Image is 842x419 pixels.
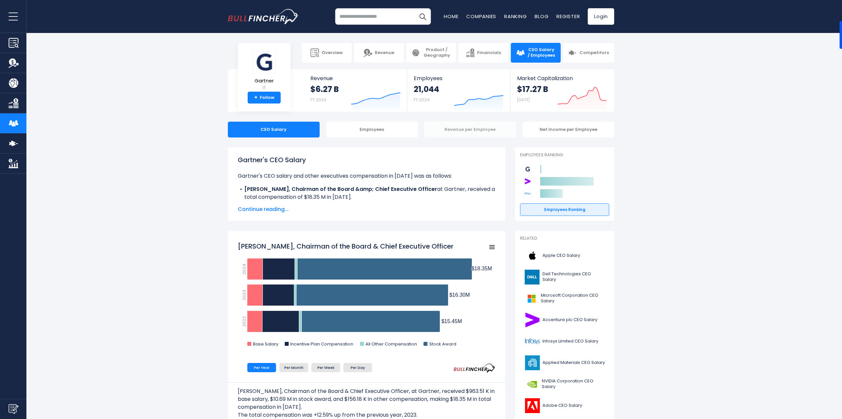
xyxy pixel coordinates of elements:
[543,253,580,258] span: Apple CEO Salary
[429,341,456,347] text: Stock Award
[310,97,326,103] small: FY 2024
[524,377,540,392] img: NVDA logo
[520,152,609,158] p: Employees Ranking
[366,341,417,347] text: All Other Compensation
[543,271,605,283] span: Dell Technologies CEO Salary
[543,317,597,323] span: Accenture plc CEO Salary
[527,47,555,58] span: CEO Salary / Employees
[310,84,339,94] strong: $6.27 B
[406,43,456,63] a: Product / Geography
[472,266,492,271] tspan: $18.35M
[520,397,609,415] a: Adobe CEO Salary
[504,13,527,20] a: Ranking
[414,97,430,103] small: FY 2024
[458,43,508,63] a: Financials
[311,363,340,372] li: Per Week
[228,9,299,24] img: bullfincher logo
[424,122,516,137] div: Revenue per Employee
[520,247,609,265] a: Apple CEO Salary
[517,84,548,94] strong: $17.27 B
[238,205,495,213] span: Continue reading...
[524,248,541,263] img: AAPL logo
[524,313,541,327] img: ACN logo
[241,316,247,327] text: 2022
[375,50,394,56] span: Revenue
[238,411,495,419] p: The total compensation was +12.59% up from the previous year, 2023.
[252,51,276,92] a: Gartner IT
[520,354,609,372] a: Applied Materials CEO Salary
[524,270,541,284] img: DELL logo
[541,293,605,304] span: Microsoft Corporation CEO Salary
[253,341,279,347] text: Base Salary
[524,398,541,413] img: ADBE logo
[523,165,532,173] img: Gartner competitors logo
[407,69,510,112] a: Employees 21,044 FY 2024
[354,43,404,63] a: Revenue
[542,378,605,390] span: NVIDIA Corporation CEO Salary
[241,290,247,300] text: 2023
[520,268,609,286] a: Dell Technologies CEO Salary
[520,311,609,329] a: Accenture plc CEO Salary
[244,185,437,193] b: [PERSON_NAME], Chairman of the Board &amp; Chief Executive Officer
[304,69,407,112] a: Revenue $6.27 B FY 2024
[563,43,614,63] a: Competitors
[248,92,281,104] a: +Follow
[238,387,495,411] p: [PERSON_NAME], Chairman of the Board & Chief Executive Officer, at Gartner, received $963.51 K in...
[238,238,495,354] svg: Eugene A. Hall, Chairman of the Board & Chief Executive Officer
[524,355,541,370] img: AMAT logo
[543,403,582,408] span: Adobe CEO Salary
[517,97,530,103] small: [DATE]
[449,292,470,298] tspan: $16.30M
[535,13,548,20] a: Blog
[279,363,308,372] li: Per Month
[588,8,614,25] a: Login
[524,334,541,349] img: INFY logo
[466,13,496,20] a: Companies
[520,332,609,350] a: Infosys Limited CEO Salary
[414,8,431,25] button: Search
[238,185,495,201] li: at Gartner, received a total compensation of $18.35 M in [DATE].
[523,177,532,186] img: Accenture plc competitors logo
[241,264,247,275] text: 2024
[441,318,462,324] tspan: $15.45M
[238,242,453,251] tspan: [PERSON_NAME], Chairman of the Board & Chief Executive Officer
[253,78,276,84] span: Gartner
[310,75,401,81] span: Revenue
[444,13,458,20] a: Home
[423,47,451,58] span: Product / Geography
[477,50,501,56] span: Financials
[238,155,495,165] h1: Gartner's CEO Salary
[523,189,532,198] img: Infosys Limited competitors logo
[228,122,320,137] div: CEO Salary
[579,50,609,56] span: Competitors
[556,13,580,20] a: Register
[520,375,609,393] a: NVIDIA Corporation CEO Salary
[322,50,343,56] span: Overview
[517,75,607,81] span: Market Capitalization
[520,289,609,308] a: Microsoft Corporation CEO Salary
[228,9,299,24] a: Go to homepage
[523,122,614,137] div: Net Income per Employee
[254,95,258,101] strong: +
[543,360,605,366] span: Applied Materials CEO Salary
[302,43,352,63] a: Overview
[524,291,539,306] img: MSFT logo
[326,122,418,137] div: Employees
[253,85,276,91] small: IT
[520,236,609,241] p: Related
[520,203,609,216] a: Employees Ranking
[238,172,495,180] p: Gartner's CEO salary and other executives compensation in [DATE] was as follows:
[414,84,439,94] strong: 21,044
[510,69,614,112] a: Market Capitalization $17.27 B [DATE]
[343,363,372,372] li: Per Day
[247,363,276,372] li: Per Year
[290,341,353,347] text: Incentive Plan Compensation
[543,339,598,344] span: Infosys Limited CEO Salary
[414,75,503,81] span: Employees
[511,43,561,63] a: CEO Salary / Employees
